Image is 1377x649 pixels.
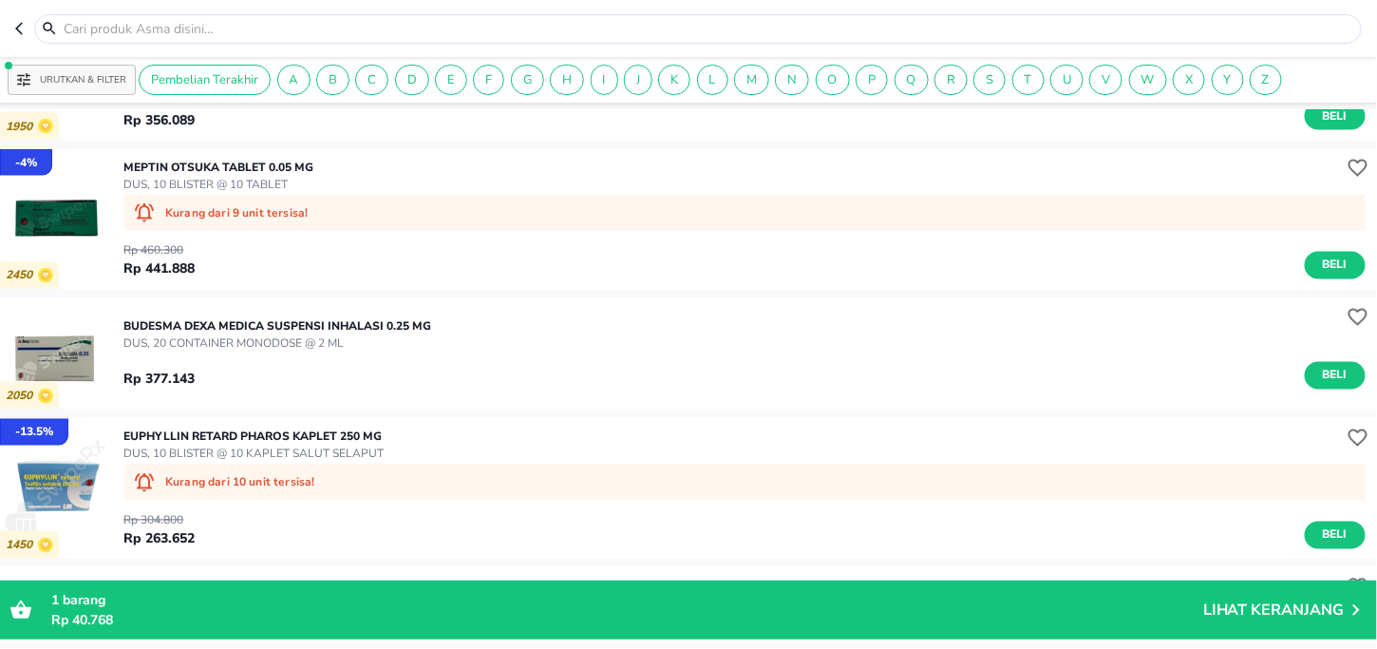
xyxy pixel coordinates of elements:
div: Kurang dari 10 unit tersisa! [123,465,1366,501]
span: V [1090,71,1122,88]
button: Beli [1305,522,1366,549]
div: Q [895,65,929,95]
div: H [550,65,584,95]
span: I [592,71,617,88]
button: Beli [1305,252,1366,279]
div: I [591,65,618,95]
div: E [435,65,467,95]
p: - 4 % [15,154,37,171]
span: G [512,71,543,88]
span: B [317,71,349,88]
div: S [973,65,1006,95]
span: Z [1251,71,1281,88]
div: O [816,65,850,95]
div: P [856,65,888,95]
p: barang [51,590,1203,610]
div: A [277,65,311,95]
p: DUS, 10 BLISTER @ 10 TABLET [123,176,313,193]
div: K [658,65,690,95]
span: Rp 40.768 [51,611,113,629]
p: DUS, 10 BLISTER @ 10 KAPLET SALUT SELAPUT [123,446,384,463]
p: 2050 [6,390,38,404]
p: MEPTIN Otsuka TABLET 0.05 MG [123,159,313,176]
p: 1950 [6,120,38,134]
span: Beli [1319,525,1351,545]
p: RYMONT Novell TABLET 10 MG [123,578,362,595]
span: Pembelian Terakhir [140,71,270,88]
span: U [1051,71,1083,88]
span: K [659,71,689,88]
span: Beli [1319,256,1351,276]
span: T [1013,71,1044,88]
div: R [934,65,968,95]
div: U [1050,65,1084,95]
p: Rp 441.888 [123,259,195,279]
div: Y [1212,65,1244,95]
div: L [697,65,728,95]
div: D [395,65,429,95]
span: S [974,71,1005,88]
span: X [1174,71,1204,88]
div: J [624,65,652,95]
button: Beli [1305,362,1366,390]
p: Urutkan & Filter [40,73,126,87]
div: C [355,65,388,95]
span: Q [896,71,928,88]
div: N [775,65,809,95]
span: L [698,71,727,88]
span: 1 [51,591,59,609]
button: Beli [1305,103,1366,130]
input: Cari produk Asma disini… [62,19,1357,39]
div: Pembelian Terakhir [139,65,271,95]
span: O [817,71,849,88]
button: Urutkan & Filter [8,65,136,95]
p: 2450 [6,269,38,283]
span: M [735,71,768,88]
span: J [625,71,651,88]
span: Y [1213,71,1243,88]
p: BUDESMA Dexa Medica SUSPENSI INHALASI 0.25 MG [123,318,431,335]
span: P [857,71,887,88]
p: 1450 [6,539,38,553]
div: M [734,65,769,95]
div: V [1089,65,1122,95]
span: R [935,71,967,88]
p: - 13.5 % [15,424,53,441]
p: Rp 263.652 [123,529,195,549]
span: F [474,71,503,88]
span: Beli [1319,366,1351,386]
div: Z [1250,65,1282,95]
div: Kurang dari 9 unit tersisa! [123,195,1366,231]
div: W [1129,65,1167,95]
span: E [436,71,466,88]
span: D [396,71,428,88]
p: Rp 304.800 [123,512,195,529]
span: W [1130,71,1166,88]
p: Rp 377.143 [123,370,195,390]
span: H [551,71,583,88]
p: Rp 460.300 [123,242,195,259]
div: F [473,65,504,95]
span: Beli [1319,106,1351,126]
p: DUS, 20 CONTAINER MONODOSE @ 2 ML [123,335,431,353]
p: Rp 356.089 [123,110,195,130]
p: EUPHYLLIN RETARD Pharos KAPLET 250 MG [123,429,384,446]
div: G [511,65,544,95]
div: X [1173,65,1205,95]
span: N [776,71,808,88]
span: C [356,71,387,88]
div: B [316,65,349,95]
div: T [1012,65,1045,95]
span: A [278,71,310,88]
